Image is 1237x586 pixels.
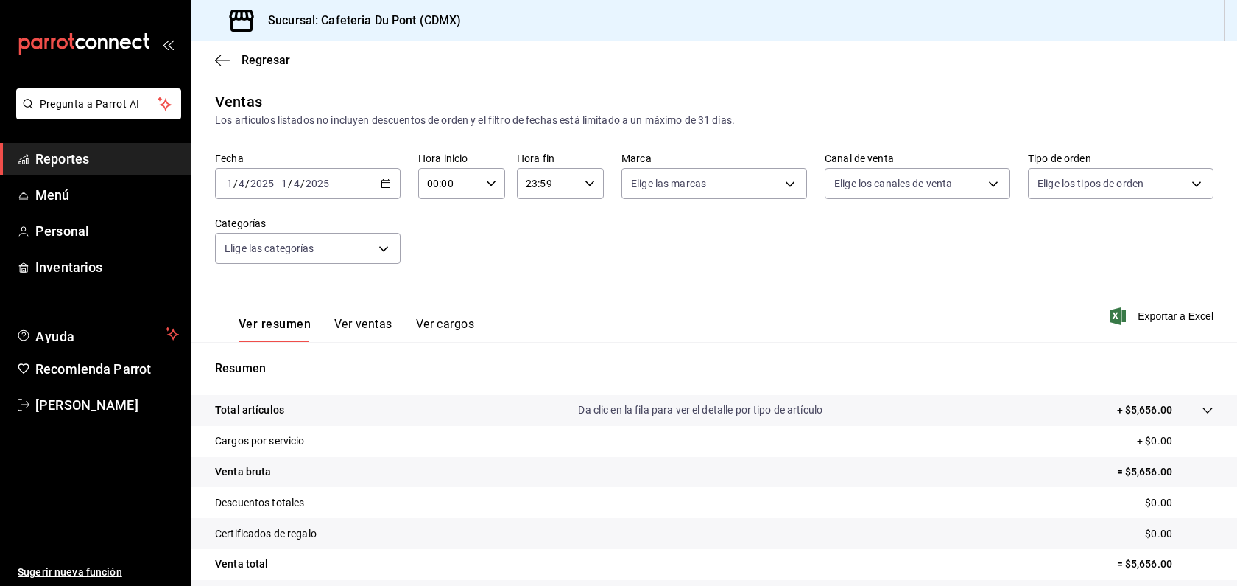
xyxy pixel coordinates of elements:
label: Categorías [215,218,401,229]
span: Elige las marcas [631,176,706,191]
p: Venta bruta [215,464,271,480]
p: Venta total [215,557,268,572]
p: - $0.00 [1140,495,1213,511]
span: Reportes [35,149,179,169]
span: Menú [35,185,179,205]
p: Descuentos totales [215,495,304,511]
div: Ventas [215,91,262,113]
button: open_drawer_menu [162,38,174,50]
span: Ayuda [35,325,160,343]
span: / [233,178,238,189]
span: Sugerir nueva función [18,565,179,580]
p: = $5,656.00 [1117,464,1213,480]
label: Hora fin [517,153,604,164]
button: Regresar [215,53,290,67]
label: Tipo de orden [1028,153,1213,164]
input: ---- [305,178,330,189]
input: -- [293,178,300,189]
button: Ver cargos [416,317,475,342]
p: = $5,656.00 [1117,557,1213,572]
h3: Sucursal: Cafeteria Du Pont (CDMX) [256,12,461,29]
span: Elige los canales de venta [834,176,952,191]
p: - $0.00 [1140,526,1213,542]
input: ---- [250,178,275,189]
span: Recomienda Parrot [35,359,179,379]
input: -- [226,178,233,189]
p: Da clic en la fila para ver el detalle por tipo de artículo [578,402,822,418]
a: Pregunta a Parrot AI [10,107,181,122]
button: Ver resumen [239,317,311,342]
label: Fecha [215,153,401,164]
p: Total artículos [215,402,284,418]
label: Hora inicio [418,153,505,164]
p: Resumen [215,360,1213,377]
div: navigation tabs [239,317,474,342]
span: - [276,178,279,189]
span: / [245,178,250,189]
div: Los artículos listados no incluyen descuentos de orden y el filtro de fechas está limitado a un m... [215,113,1213,128]
span: Pregunta a Parrot AI [40,97,158,112]
span: [PERSON_NAME] [35,395,179,415]
span: / [300,178,305,189]
span: Elige las categorías [225,241,314,256]
button: Pregunta a Parrot AI [16,88,181,119]
p: Cargos por servicio [215,433,305,449]
input: -- [238,178,245,189]
span: Inventarios [35,257,179,277]
p: Certificados de regalo [215,526,317,542]
p: + $0.00 [1137,433,1213,449]
input: -- [281,178,288,189]
span: Personal [35,221,179,241]
span: / [288,178,292,189]
button: Ver ventas [334,317,392,342]
span: Elige los tipos de orden [1037,176,1143,191]
label: Marca [621,153,807,164]
p: + $5,656.00 [1117,402,1172,418]
button: Exportar a Excel [1113,307,1213,325]
label: Canal de venta [825,153,1010,164]
span: Regresar [242,53,290,67]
